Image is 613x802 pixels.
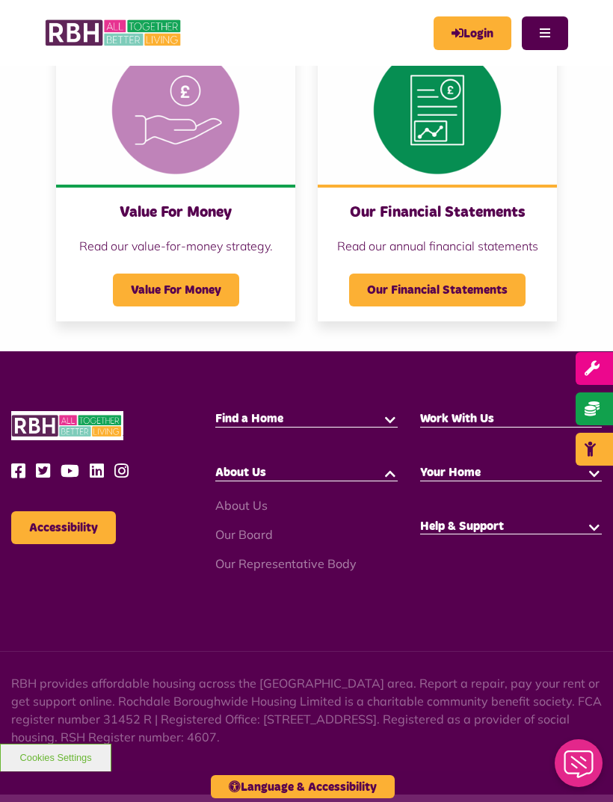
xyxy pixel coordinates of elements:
button: button [587,465,602,480]
button: Language & Accessibility [211,775,395,798]
h3: Value For Money [71,203,280,222]
img: RBH [11,411,123,440]
span: Find a Home [215,413,283,425]
img: RBH [45,15,183,51]
p: Read our annual financial statements [333,237,542,255]
span: About Us [215,466,266,478]
iframe: Netcall Web Assistant for live chat [546,735,613,802]
a: About Us [215,498,268,513]
button: button [383,411,398,426]
h3: Our Financial Statements [333,203,542,222]
span: Our Financial Statements [349,274,526,306]
a: MyRBH [434,16,511,50]
button: button [383,465,398,480]
span: Work With Us [420,413,494,425]
span: Value For Money [113,274,239,306]
img: Value For Money [56,35,295,185]
button: button [587,411,602,426]
a: Value For Money Read our value-for-money strategy. Value For Money [56,35,295,321]
button: Navigation [522,16,568,50]
p: Read our value-for-money strategy. [71,237,280,255]
span: Help & Support [420,520,504,532]
button: Accessibility [11,511,116,544]
p: RBH provides affordable housing across the [GEOGRAPHIC_DATA] area. Report a repair, pay your rent... [11,674,602,746]
a: Our Representative Body [215,556,357,571]
a: Our Board [215,527,273,542]
a: Our Financial Statements Read our annual financial statements Our Financial Statements [318,35,557,321]
button: button [587,519,602,534]
span: Your Home [420,466,481,478]
img: Financial Statement [318,35,557,185]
